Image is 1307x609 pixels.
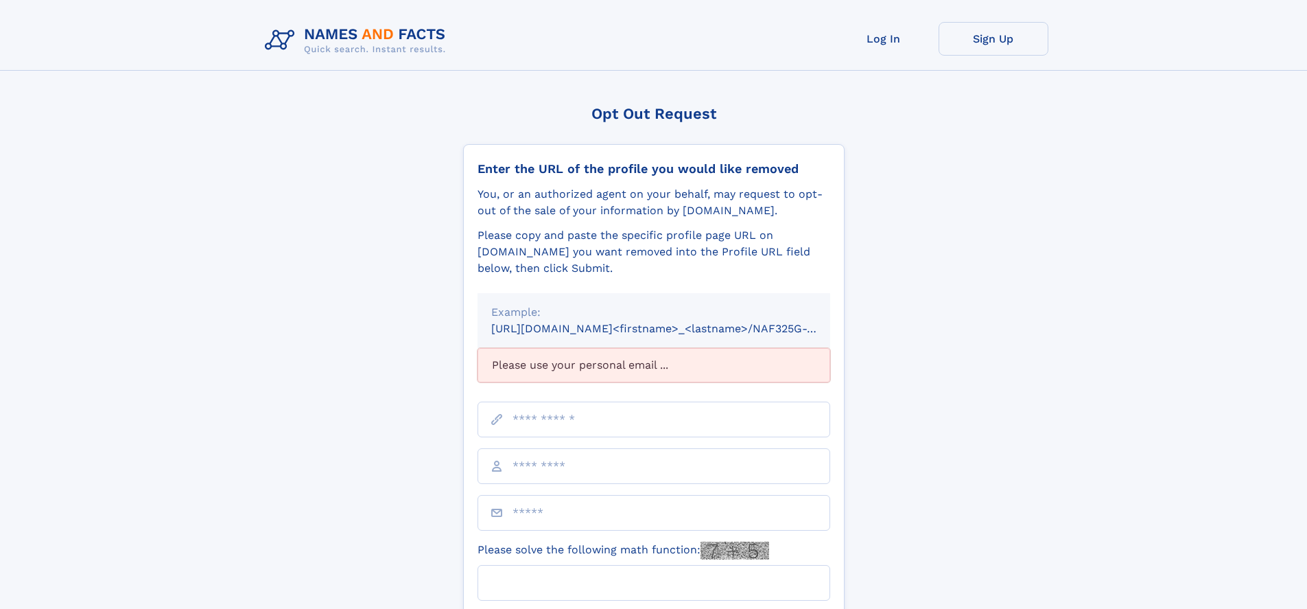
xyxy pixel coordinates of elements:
a: Sign Up [939,22,1048,56]
div: You, or an authorized agent on your behalf, may request to opt-out of the sale of your informatio... [478,186,830,219]
div: Please use your personal email ... [478,348,830,382]
small: [URL][DOMAIN_NAME]<firstname>_<lastname>/NAF325G-xxxxxxxx [491,322,856,335]
div: Please copy and paste the specific profile page URL on [DOMAIN_NAME] you want removed into the Pr... [478,227,830,277]
div: Example: [491,304,816,321]
div: Enter the URL of the profile you would like removed [478,161,830,176]
a: Log In [829,22,939,56]
div: Opt Out Request [463,105,845,122]
img: Logo Names and Facts [259,22,457,59]
label: Please solve the following math function: [478,542,769,560]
